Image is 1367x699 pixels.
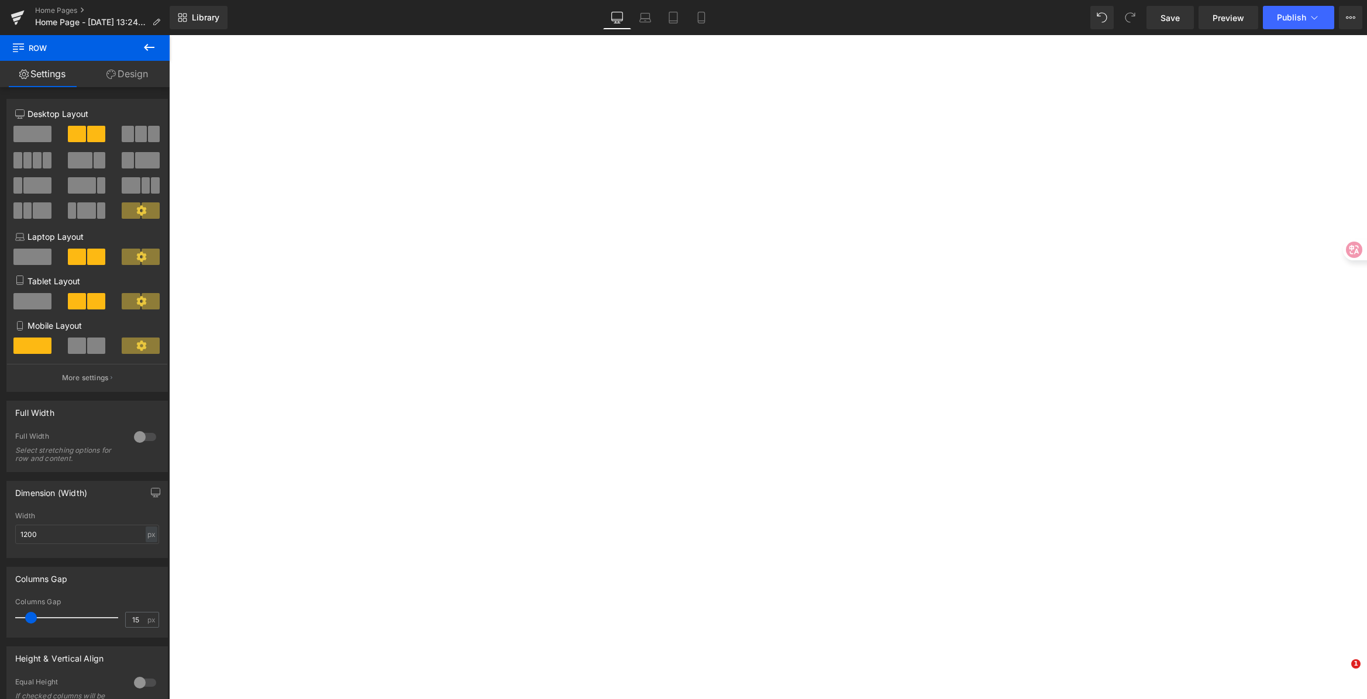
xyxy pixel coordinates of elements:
p: More settings [62,373,109,383]
input: auto [15,525,159,544]
span: px [147,616,157,624]
div: Full Width [15,432,122,444]
span: Row [12,35,129,61]
button: Publish [1263,6,1334,29]
div: Columns Gap [15,598,159,606]
button: Undo [1090,6,1114,29]
a: Laptop [631,6,659,29]
a: Design [85,61,170,87]
button: Redo [1118,6,1142,29]
span: Save [1161,12,1180,24]
a: New Library [170,6,228,29]
div: Equal Height [15,677,122,690]
span: Home Page - [DATE] 13:24:23 [35,18,147,27]
div: Width [15,512,159,520]
div: px [146,526,157,542]
span: Preview [1213,12,1244,24]
div: Height & Vertical Align [15,647,104,663]
div: Columns Gap [15,567,67,584]
a: Desktop [603,6,631,29]
span: Publish [1277,13,1306,22]
p: Laptop Layout [15,230,159,243]
span: 1 [1351,659,1361,669]
p: Tablet Layout [15,275,159,287]
a: Preview [1199,6,1258,29]
div: Dimension (Width) [15,481,87,498]
div: Full Width [15,401,54,418]
a: Tablet [659,6,687,29]
p: Mobile Layout [15,319,159,332]
div: Select stretching options for row and content. [15,446,120,463]
span: Library [192,12,219,23]
a: Home Pages [35,6,170,15]
p: Desktop Layout [15,108,159,120]
button: More settings [7,364,167,391]
button: More [1339,6,1362,29]
a: Mobile [687,6,715,29]
iframe: Intercom live chat [1327,659,1355,687]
